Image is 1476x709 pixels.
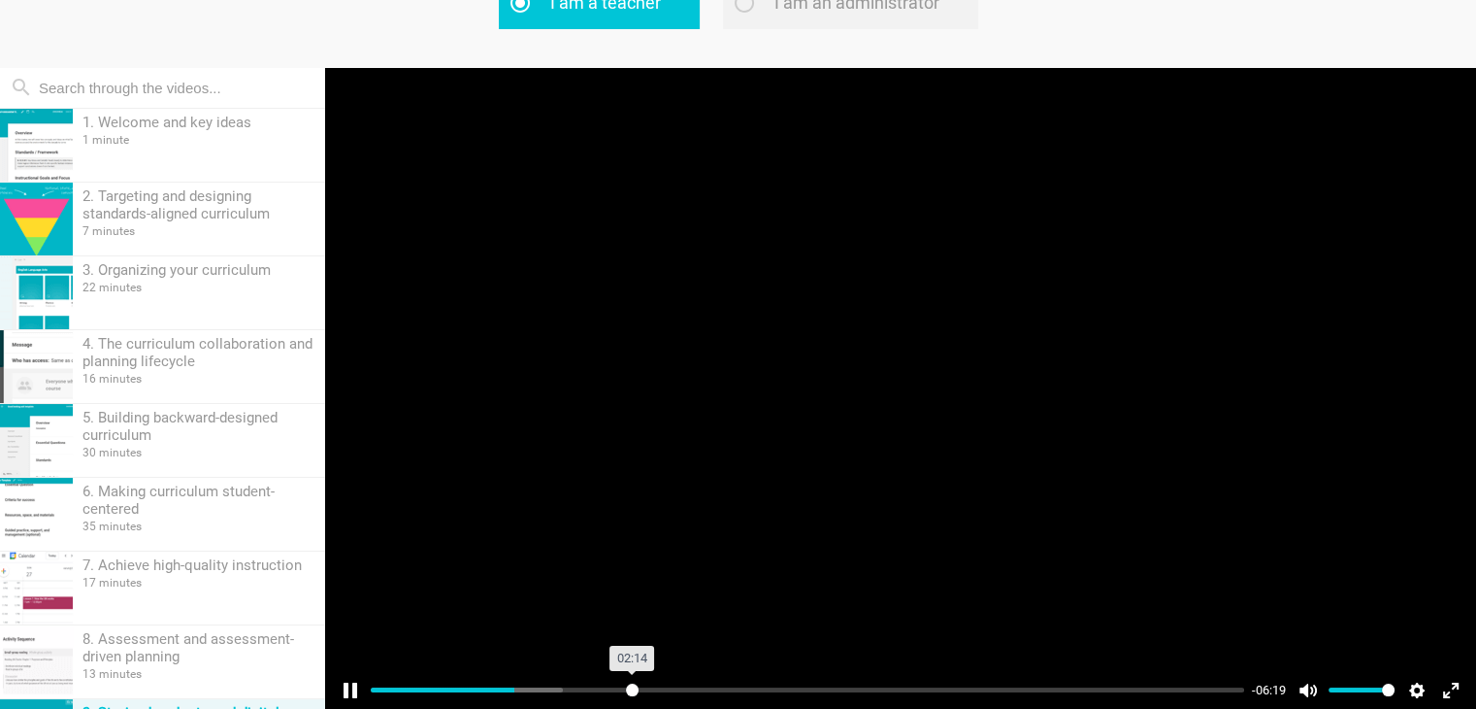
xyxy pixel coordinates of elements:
div: 3. Organizing your curriculum [82,261,315,279]
input: Volume [1328,681,1394,699]
div: 1 minute [82,133,315,147]
div: 6. Making curriculum student-centered [82,483,315,518]
div: 8. Assessment and assessment-driven planning [82,630,315,665]
input: Seek [371,681,1244,699]
div: 2. Targeting and designing standards-aligned curriculum [82,187,315,222]
div: 17 minutes [82,576,315,590]
div: 13 minutes [82,667,315,681]
div: 22 minutes [82,281,315,294]
div: Current time [1246,680,1290,701]
div: 35 minutes [82,520,315,533]
div: 7 minutes [82,224,315,238]
div: 5. Building backward-designed curriculum [82,409,315,444]
div: 1. Welcome and key ideas [82,114,315,131]
div: 7. Achieve high-quality instruction [82,557,315,574]
div: 30 minutes [82,446,315,459]
div: 4. The curriculum collaboration and planning lifecycle [82,335,315,370]
div: 16 minutes [82,372,315,386]
button: Pause [335,675,366,706]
